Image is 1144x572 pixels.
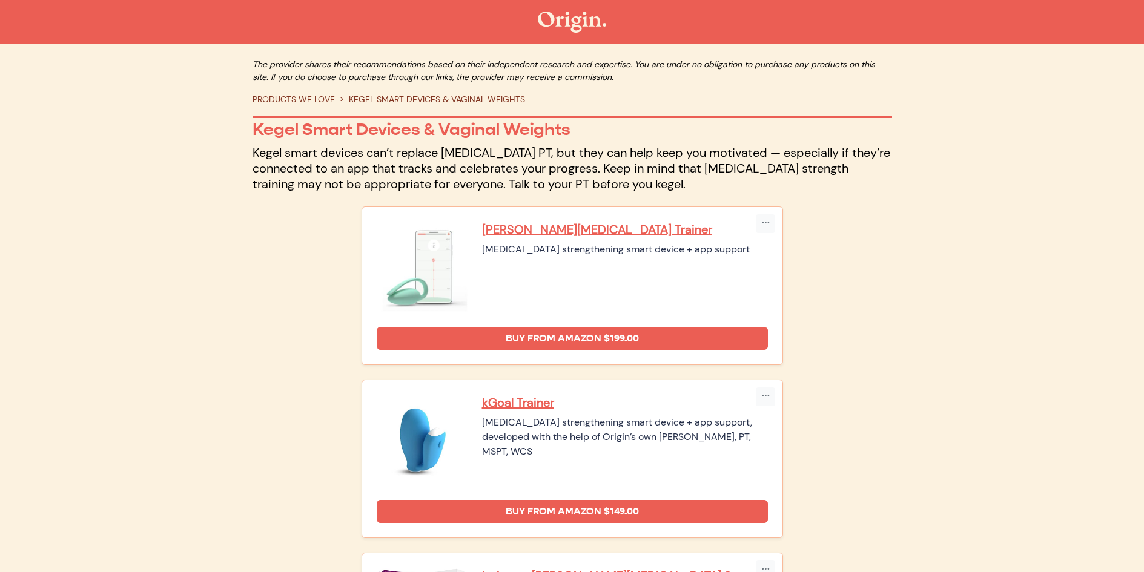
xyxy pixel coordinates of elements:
[253,94,335,105] a: PRODUCTS WE LOVE
[538,12,606,33] img: The Origin Shop
[253,119,892,140] p: Kegel Smart Devices & Vaginal Weights
[482,395,768,410] a: kGoal Trainer
[377,222,468,312] img: Elvie Pelvic Floor Trainer
[482,222,768,237] a: [PERSON_NAME][MEDICAL_DATA] Trainer
[482,415,768,459] div: [MEDICAL_DATA] strengthening smart device + app support, developed with the help of Origin’s own ...
[335,93,525,106] li: KEGEL SMART DEVICES & VAGINAL WEIGHTS
[253,145,892,192] p: Kegel smart devices can’t replace [MEDICAL_DATA] PT, but they can help keep you motivated — espec...
[377,327,768,350] a: Buy from Amazon $199.00
[253,58,892,84] p: The provider shares their recommendations based on their independent research and expertise. You ...
[377,500,768,523] a: Buy from Amazon $149.00
[482,242,768,257] div: [MEDICAL_DATA] strengthening smart device + app support
[377,395,468,485] img: kGoal Trainer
